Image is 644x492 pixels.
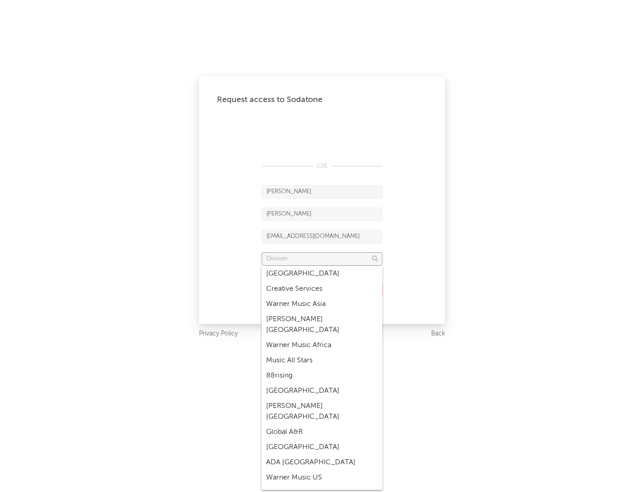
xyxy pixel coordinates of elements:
[262,185,382,199] input: First Name
[262,455,382,470] div: ADA [GEOGRAPHIC_DATA]
[431,328,445,339] a: Back
[262,338,382,353] div: Warner Music Africa
[262,470,382,485] div: Warner Music US
[262,230,382,243] input: Email
[262,440,382,455] div: [GEOGRAPHIC_DATA]
[262,383,382,399] div: [GEOGRAPHIC_DATA]
[262,266,382,281] div: [GEOGRAPHIC_DATA]
[262,208,382,221] input: Last Name
[199,328,238,339] a: Privacy Policy
[217,94,427,105] div: Request access to Sodatone
[262,353,382,368] div: Music All Stars
[262,312,382,338] div: [PERSON_NAME] [GEOGRAPHIC_DATA]
[262,281,382,297] div: Creative Services
[262,161,382,172] div: OR
[262,399,382,424] div: [PERSON_NAME] [GEOGRAPHIC_DATA]
[262,252,382,266] input: Division
[262,424,382,440] div: Global A&R
[262,368,382,383] div: 88rising
[262,297,382,312] div: Warner Music Asia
